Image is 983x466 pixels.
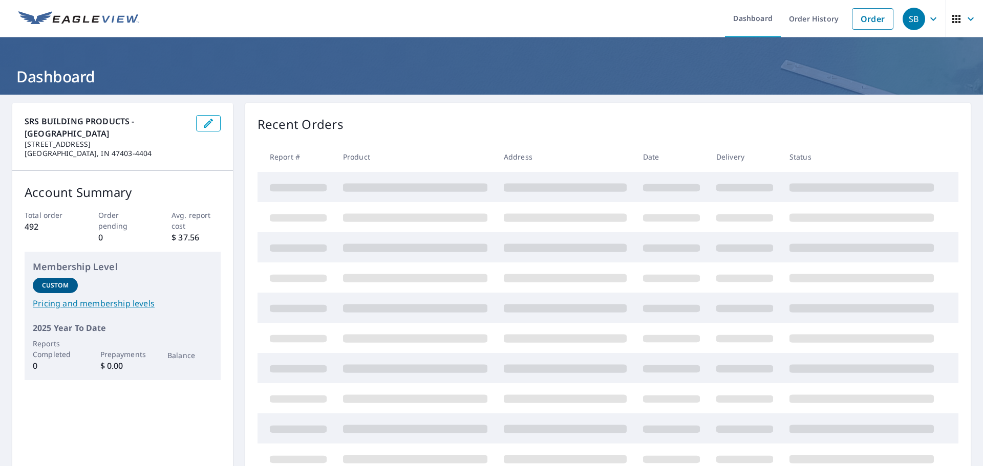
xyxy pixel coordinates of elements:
p: [STREET_ADDRESS] [25,140,188,149]
div: SB [903,8,925,30]
p: [GEOGRAPHIC_DATA], IN 47403-4404 [25,149,188,158]
p: 0 [33,360,78,372]
p: $ 0.00 [100,360,145,372]
th: Product [335,142,496,172]
th: Address [496,142,635,172]
a: Order [852,8,893,30]
p: 2025 Year To Date [33,322,212,334]
p: Total order [25,210,74,220]
p: Avg. report cost [172,210,221,231]
p: Recent Orders [258,115,344,134]
h1: Dashboard [12,66,971,87]
p: Reports Completed [33,338,78,360]
p: Custom [42,281,69,290]
img: EV Logo [18,11,139,27]
th: Date [635,142,708,172]
p: 0 [98,231,147,243]
th: Status [781,142,942,172]
p: Membership Level [33,260,212,274]
p: SRS BUILDING PRODUCTS - [GEOGRAPHIC_DATA] [25,115,188,140]
p: Account Summary [25,183,221,202]
th: Delivery [708,142,781,172]
a: Pricing and membership levels [33,297,212,309]
p: Order pending [98,210,147,231]
th: Report # [258,142,335,172]
p: Balance [167,350,212,361]
p: 492 [25,220,74,233]
p: Prepayments [100,349,145,360]
p: $ 37.56 [172,231,221,243]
